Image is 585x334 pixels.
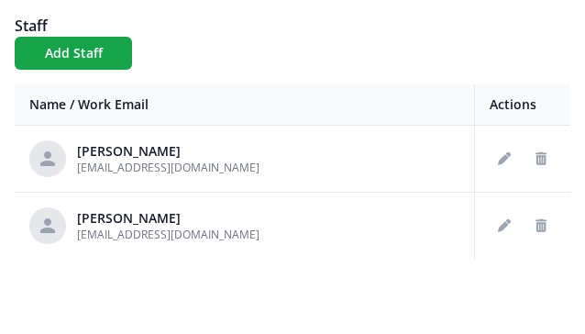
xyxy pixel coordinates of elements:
span: [EMAIL_ADDRESS][DOMAIN_NAME] [77,227,259,242]
button: Add Staff [15,37,132,70]
th: Actions [475,84,571,126]
button: Delete staff [526,144,556,173]
span: [EMAIL_ADDRESS][DOMAIN_NAME] [77,160,259,175]
div: [PERSON_NAME] [77,209,259,228]
h1: Staff [15,15,570,37]
div: [PERSON_NAME] [77,142,259,161]
button: Delete staff [526,211,556,240]
button: Edit staff [490,144,519,173]
button: Edit staff [490,211,519,240]
th: Name / Work Email [15,84,475,126]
